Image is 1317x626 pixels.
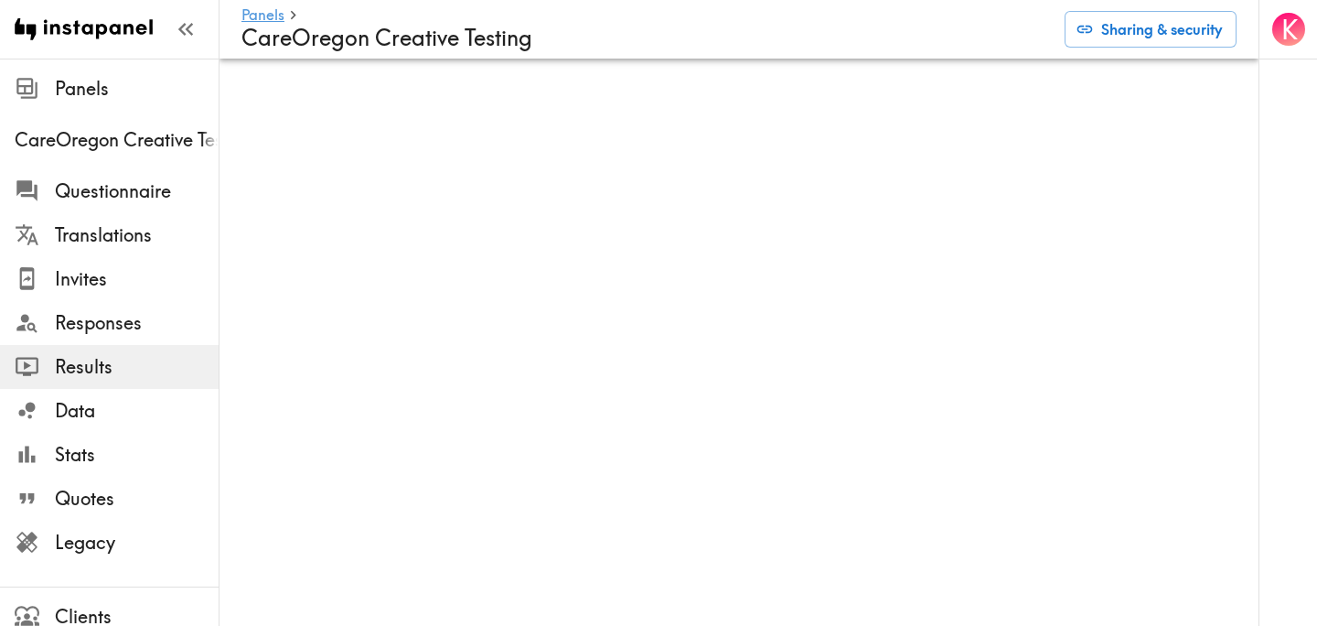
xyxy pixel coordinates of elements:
span: Quotes [55,486,219,512]
span: K [1281,14,1298,46]
span: Panels [55,76,219,102]
button: Sharing & security [1065,11,1237,48]
span: Stats [55,442,219,468]
span: CareOregon Creative Testing [15,127,219,153]
h4: CareOregon Creative Testing [241,25,1050,51]
span: Invites [55,266,219,292]
span: Questionnaire [55,178,219,204]
span: Data [55,398,219,424]
span: Results [55,354,219,380]
span: Legacy [55,530,219,556]
a: Panels [241,7,284,25]
span: Translations [55,222,219,248]
span: Responses [55,310,219,336]
button: K [1270,11,1307,48]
